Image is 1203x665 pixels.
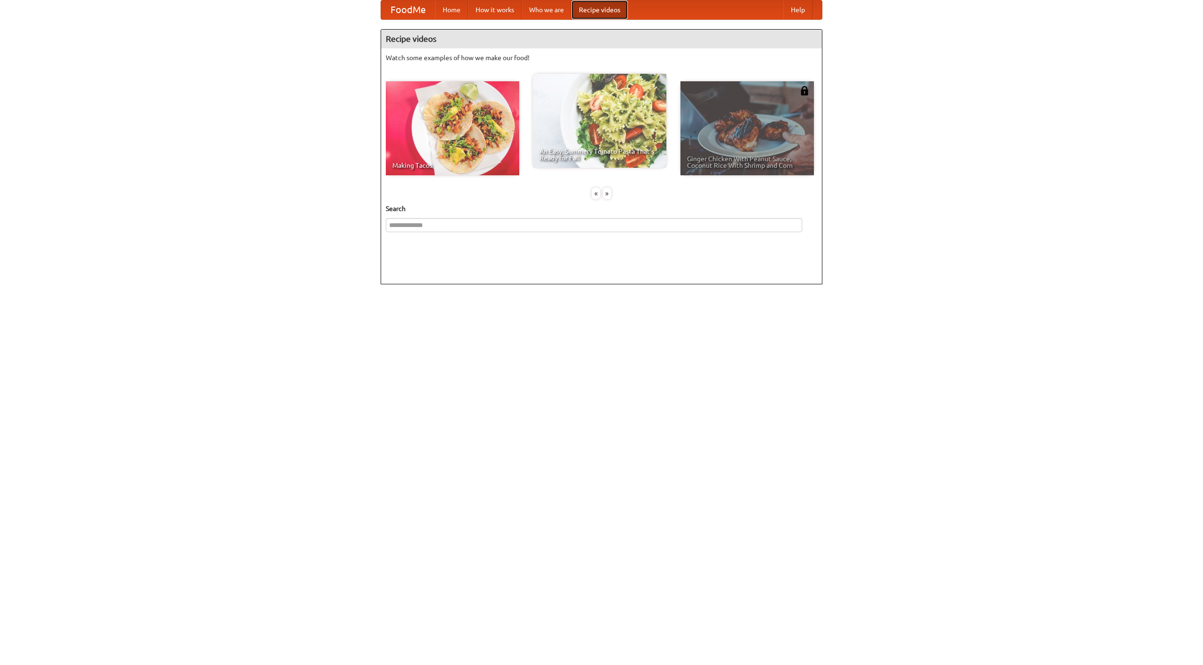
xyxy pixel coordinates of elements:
a: Who we are [522,0,571,19]
div: « [592,188,600,199]
a: How it works [468,0,522,19]
span: An Easy, Summery Tomato Pasta That's Ready for Fall [539,148,660,161]
a: Help [783,0,812,19]
p: Watch some examples of how we make our food! [386,53,817,63]
a: Making Tacos [386,81,519,175]
a: Recipe videos [571,0,628,19]
div: » [603,188,611,199]
img: 483408.png [800,86,809,95]
span: Making Tacos [392,162,513,169]
a: An Easy, Summery Tomato Pasta That's Ready for Fall [533,74,666,168]
h5: Search [386,204,817,213]
h4: Recipe videos [381,30,822,48]
a: Home [435,0,468,19]
a: FoodMe [381,0,435,19]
